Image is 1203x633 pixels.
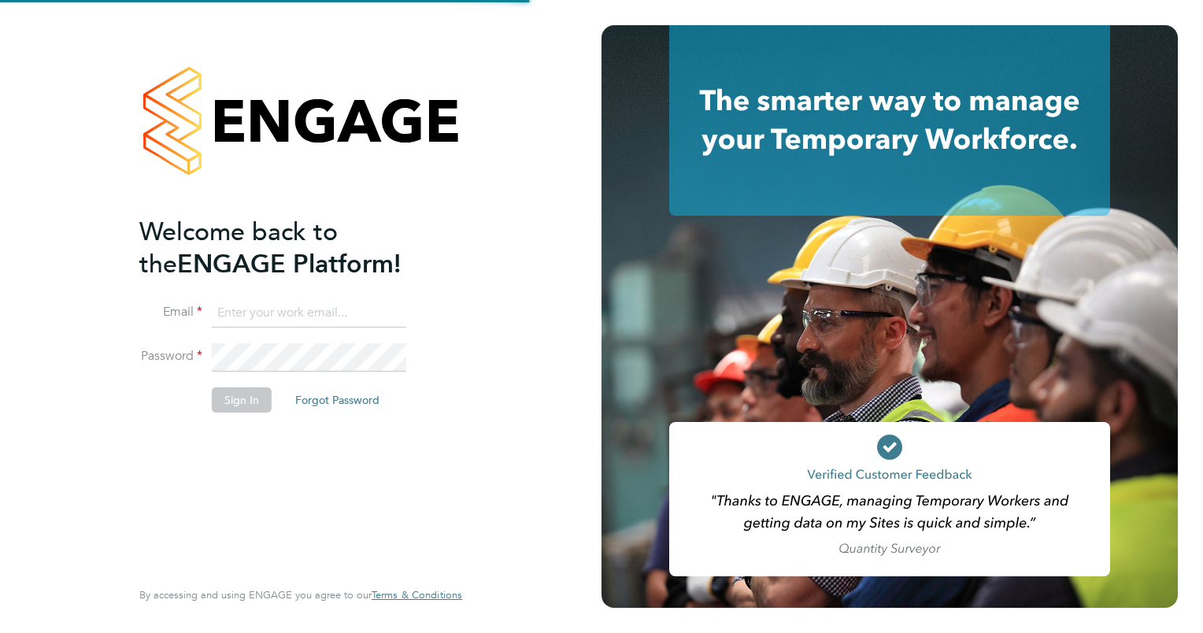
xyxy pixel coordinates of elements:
[139,588,462,602] span: By accessing and using ENGAGE you agree to our
[372,589,462,602] a: Terms & Conditions
[212,299,406,328] input: Enter your work email...
[139,348,202,365] label: Password
[139,216,446,280] h2: ENGAGE Platform!
[139,304,202,320] label: Email
[283,387,392,413] button: Forgot Password
[212,387,272,413] button: Sign In
[139,217,338,279] span: Welcome back to the
[372,588,462,602] span: Terms & Conditions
